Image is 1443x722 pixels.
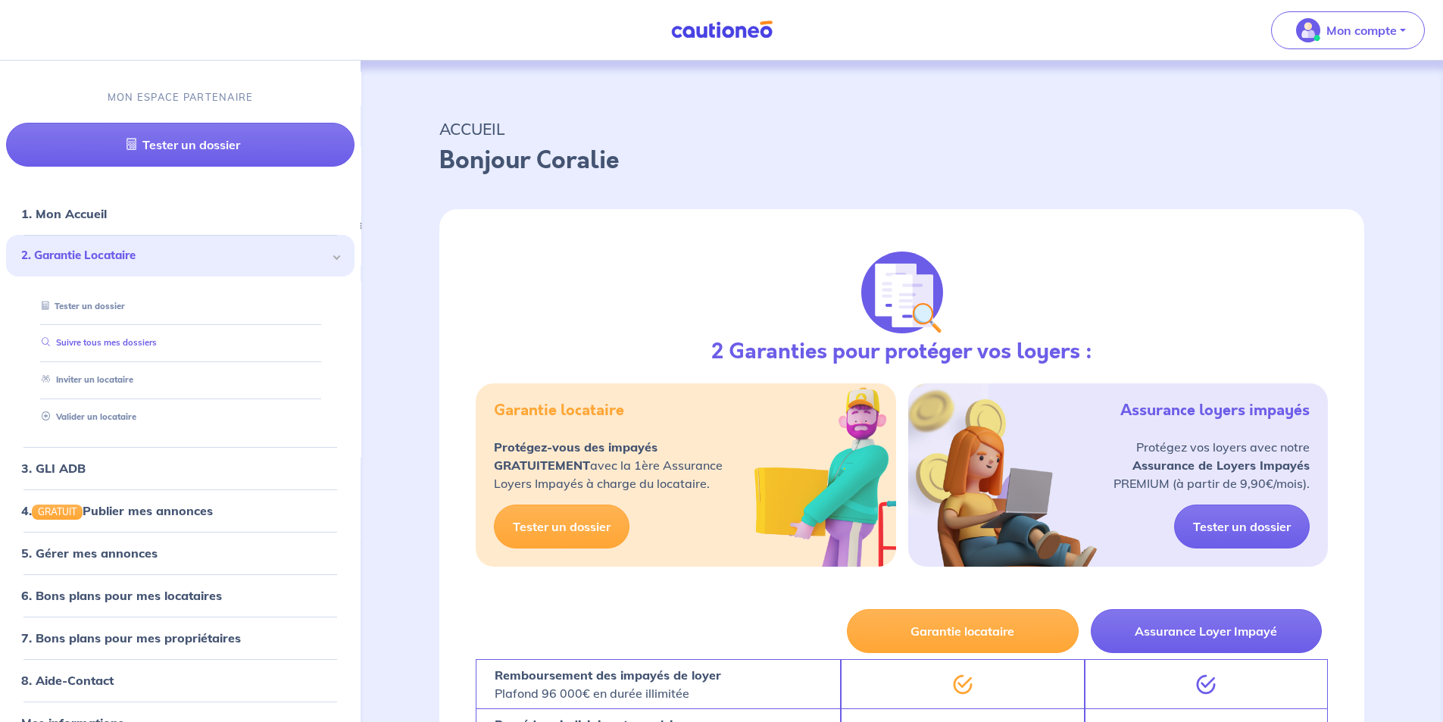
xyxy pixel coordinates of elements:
div: 1. Mon Accueil [6,198,355,229]
img: justif-loupe [861,252,943,333]
button: Assurance Loyer Impayé [1091,609,1322,653]
img: Cautioneo [665,20,779,39]
div: 3. GLI ADB [6,453,355,483]
p: Protégez vos loyers avec notre PREMIUM (à partir de 9,90€/mois). [1113,438,1310,492]
span: 2. Garantie Locataire [21,247,328,264]
a: Inviter un locataire [36,375,133,386]
div: 2. Garantie Locataire [6,235,355,277]
button: illu_account_valid_menu.svgMon compte [1271,11,1425,49]
a: Tester un dossier [1174,505,1310,549]
div: Inviter un locataire [24,368,336,393]
a: 3. GLI ADB [21,461,86,476]
h5: Assurance loyers impayés [1120,402,1310,420]
strong: Protégez-vous des impayés GRATUITEMENT [494,439,657,473]
a: 4.GRATUITPublier mes annonces [21,503,213,518]
h5: Garantie locataire [494,402,624,420]
a: Tester un dossier [494,505,629,549]
h3: 2 Garanties pour protéger vos loyers : [711,339,1092,365]
p: Mon compte [1326,21,1397,39]
a: Tester un dossier [36,301,125,311]
a: 5. Gérer mes annonces [21,545,158,561]
p: Bonjour Coralie [439,142,1364,179]
div: Suivre tous mes dossiers [24,331,336,356]
a: Tester un dossier [6,123,355,167]
div: 7. Bons plans pour mes propriétaires [6,623,355,653]
a: Valider un locataire [36,411,136,422]
a: 1. Mon Accueil [21,206,107,221]
div: Valider un locataire [24,405,336,430]
p: ACCUEIL [439,115,1364,142]
div: 8. Aide-Contact [6,665,355,695]
a: 7. Bons plans pour mes propriétaires [21,630,241,645]
a: Suivre tous mes dossiers [36,338,157,348]
a: 6. Bons plans pour mes locataires [21,588,222,603]
img: illu_account_valid_menu.svg [1296,18,1320,42]
p: MON ESPACE PARTENAIRE [108,90,254,105]
a: 8. Aide-Contact [21,673,114,688]
strong: Assurance de Loyers Impayés [1132,458,1310,473]
button: Garantie locataire [847,609,1078,653]
strong: Remboursement des impayés de loyer [495,667,721,683]
p: Plafond 96 000€ en durée illimitée [495,666,721,702]
div: 5. Gérer mes annonces [6,538,355,568]
div: 4.GRATUITPublier mes annonces [6,495,355,526]
div: Tester un dossier [24,294,336,319]
div: 6. Bons plans pour mes locataires [6,580,355,611]
p: avec la 1ère Assurance Loyers Impayés à charge du locataire. [494,438,723,492]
